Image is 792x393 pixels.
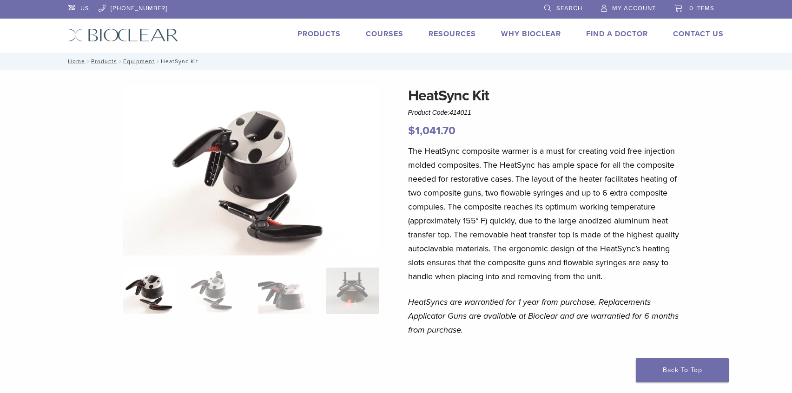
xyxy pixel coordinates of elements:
[123,268,177,314] img: HeatSync-Kit-4-324x324.jpg
[123,85,380,256] img: HeatSync Kit-4
[586,29,648,39] a: Find A Doctor
[429,29,476,39] a: Resources
[366,29,403,39] a: Courses
[408,144,681,283] p: The HeatSync composite warmer is a must for creating void free injection molded composites. The H...
[689,5,714,12] span: 0 items
[85,59,91,64] span: /
[449,109,471,116] span: 414011
[326,268,379,314] img: HeatSync Kit - Image 4
[636,358,729,382] a: Back To Top
[556,5,582,12] span: Search
[297,29,341,39] a: Products
[191,268,244,314] img: HeatSync Kit - Image 2
[258,268,311,314] img: HeatSync Kit - Image 3
[408,85,681,107] h1: HeatSync Kit
[91,58,117,65] a: Products
[408,124,455,138] bdi: 1,041.70
[61,53,731,70] nav: HeatSync Kit
[117,59,123,64] span: /
[65,58,85,65] a: Home
[123,58,155,65] a: Equipment
[155,59,161,64] span: /
[408,124,415,138] span: $
[501,29,561,39] a: Why Bioclear
[612,5,656,12] span: My Account
[68,28,178,42] img: Bioclear
[408,297,679,335] em: HeatSyncs are warrantied for 1 year from purchase. Replacements Applicator Guns are available at ...
[673,29,724,39] a: Contact Us
[408,109,471,116] span: Product Code:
